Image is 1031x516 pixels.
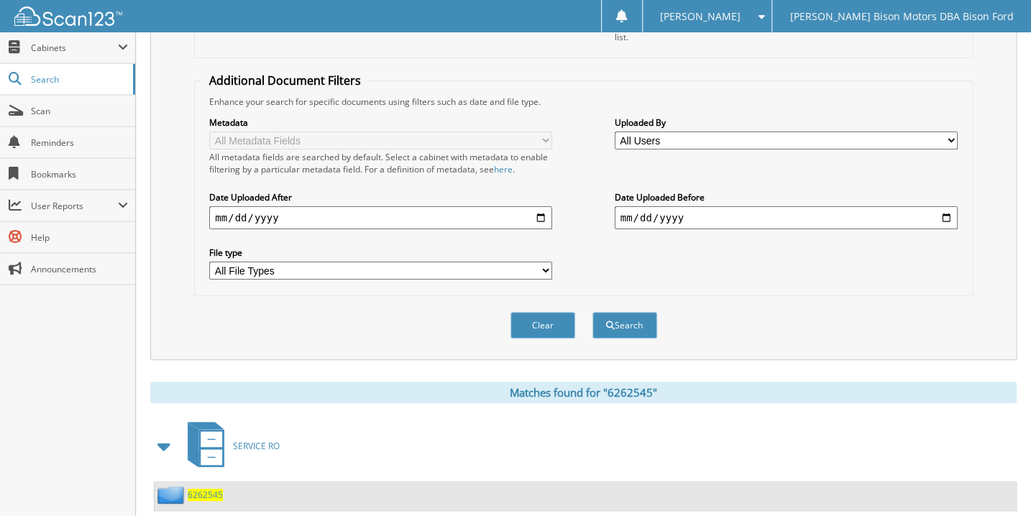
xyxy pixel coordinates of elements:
[790,12,1014,21] span: [PERSON_NAME] Bison Motors DBA Bison Ford
[615,116,958,129] label: Uploaded By
[188,489,223,501] a: 6262545
[615,191,958,203] label: Date Uploaded Before
[31,73,126,86] span: Search
[150,382,1017,403] div: Matches found for "6262545"
[31,263,128,275] span: Announcements
[615,206,958,229] input: end
[202,73,368,88] legend: Additional Document Filters
[660,12,741,21] span: [PERSON_NAME]
[31,231,128,244] span: Help
[209,206,552,229] input: start
[510,312,575,338] button: Clear
[31,168,128,180] span: Bookmarks
[494,163,513,175] a: here
[233,440,280,452] span: SERVICE RO
[592,312,657,338] button: Search
[14,6,122,26] img: scan123-logo-white.svg
[31,42,118,54] span: Cabinets
[209,116,552,129] label: Metadata
[31,200,118,212] span: User Reports
[209,151,552,175] div: All metadata fields are searched by default. Select a cabinet with metadata to enable filtering b...
[31,137,128,149] span: Reminders
[157,486,188,504] img: folder2.png
[202,96,965,108] div: Enhance your search for specific documents using filters such as date and file type.
[209,247,552,259] label: File type
[959,447,1031,516] iframe: Chat Widget
[31,105,128,117] span: Scan
[179,418,280,474] a: SERVICE RO
[209,191,552,203] label: Date Uploaded After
